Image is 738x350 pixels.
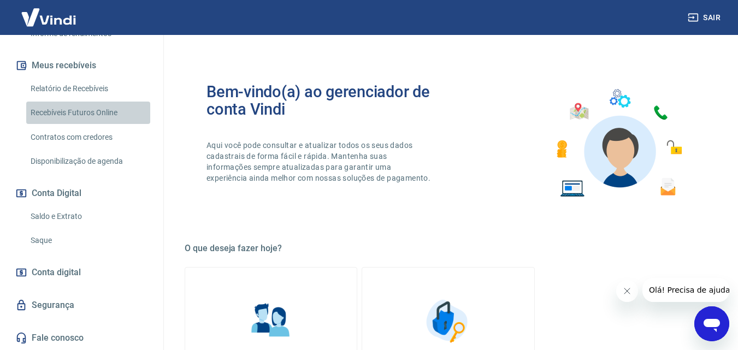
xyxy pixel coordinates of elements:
[26,150,150,173] a: Disponibilização de agenda
[616,280,638,302] iframe: Fechar mensagem
[7,8,92,16] span: Olá! Precisa de ajuda?
[13,181,150,205] button: Conta Digital
[13,293,150,317] a: Segurança
[694,306,729,341] iframe: Botão para abrir a janela de mensagens
[13,1,84,34] img: Vindi
[13,326,150,350] a: Fale conosco
[547,83,690,204] img: Imagem de um avatar masculino com diversos icones exemplificando as funcionalidades do gerenciado...
[26,229,150,252] a: Saque
[642,278,729,302] iframe: Mensagem da empresa
[686,8,725,28] button: Sair
[32,265,81,280] span: Conta digital
[26,126,150,149] a: Contratos com credores
[185,243,712,254] h5: O que deseja fazer hoje?
[206,83,448,118] h2: Bem-vindo(a) ao gerenciador de conta Vindi
[421,294,475,348] img: Segurança
[244,294,298,348] img: Informações pessoais
[206,140,433,183] p: Aqui você pode consultar e atualizar todos os seus dados cadastrais de forma fácil e rápida. Mant...
[13,260,150,284] a: Conta digital
[26,102,150,124] a: Recebíveis Futuros Online
[26,205,150,228] a: Saldo e Extrato
[26,78,150,100] a: Relatório de Recebíveis
[13,54,150,78] button: Meus recebíveis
